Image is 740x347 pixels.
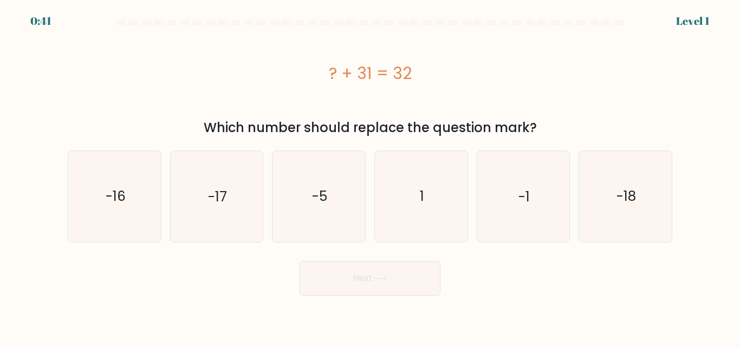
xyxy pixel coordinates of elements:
[518,187,530,206] text: -1
[312,187,327,206] text: -5
[105,187,125,206] text: -16
[30,13,51,29] div: 0:41
[300,261,440,296] button: Next
[616,187,636,206] text: -18
[676,13,710,29] div: Level 1
[208,187,227,206] text: -17
[74,118,666,138] div: Which number should replace the question mark?
[420,187,424,206] text: 1
[68,61,672,86] div: ? + 31 = 32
